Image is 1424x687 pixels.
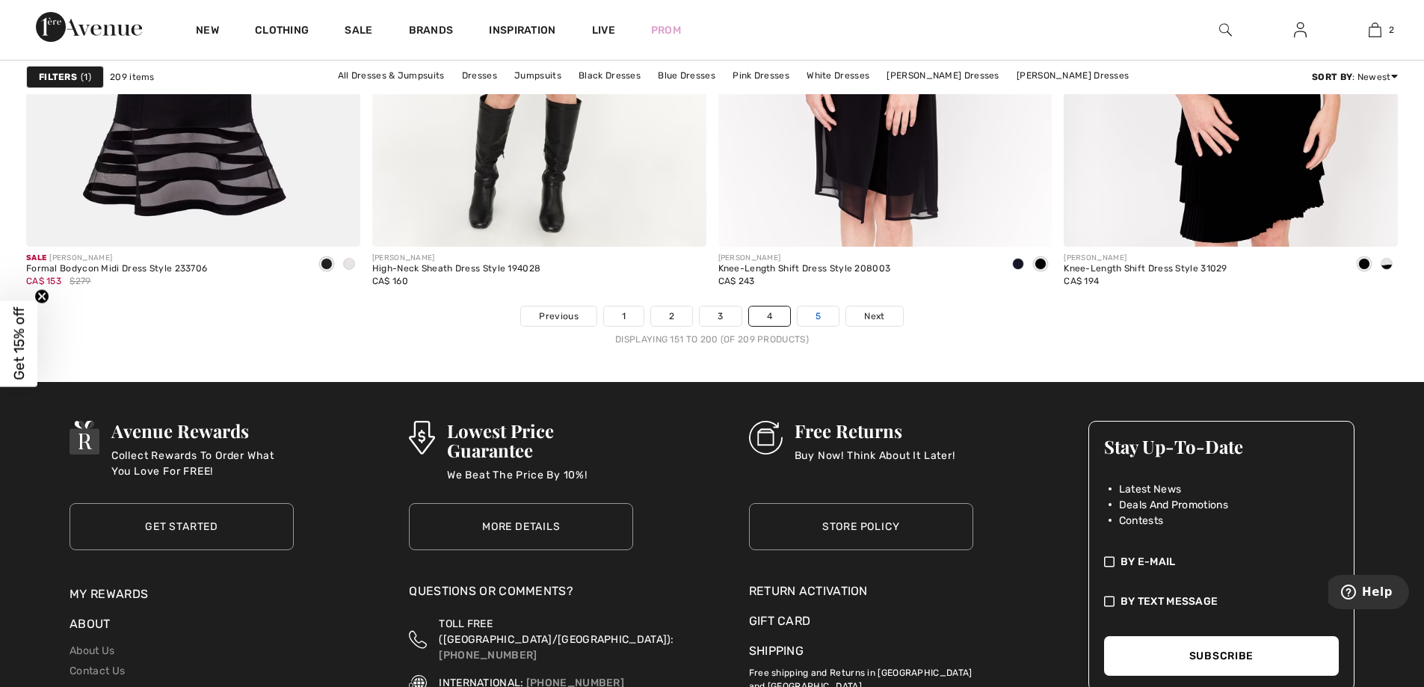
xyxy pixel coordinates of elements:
a: Shipping [749,644,804,658]
img: check [1104,554,1115,570]
a: Black Dresses [571,66,648,85]
a: Live [592,22,615,38]
a: Return Activation [749,582,973,600]
a: Clothing [255,24,309,40]
a: [PHONE_NUMBER] [439,649,537,662]
a: Dresses [454,66,505,85]
a: [PERSON_NAME] Dresses [879,66,1006,85]
h3: Avenue Rewards [111,421,294,440]
iframe: Opens a widget where you can find more information [1328,575,1409,612]
span: CA$ 243 [718,276,755,286]
a: Sale [345,24,372,40]
a: My Rewards [70,587,148,601]
a: White Dresses [799,66,877,85]
a: Prom [651,22,681,38]
a: 1 [604,306,644,326]
div: Black [315,253,338,277]
a: 4 [749,306,790,326]
span: Next [864,309,884,323]
span: Get 15% off [10,307,28,381]
div: Questions or Comments? [409,582,633,608]
a: About Us [70,644,114,657]
img: Lowest Price Guarantee [409,421,434,455]
a: [PERSON_NAME] Dresses [1009,66,1136,85]
img: 1ère Avenue [36,12,142,42]
div: About [70,615,294,641]
div: Black [1029,253,1052,277]
div: Displaying 151 to 200 (of 209 products) [26,333,1398,346]
button: Subscribe [1104,636,1339,676]
a: 2 [1338,21,1411,39]
p: We Beat The Price By 10%! [447,467,634,497]
div: [PERSON_NAME] [26,253,207,264]
img: Free Returns [749,421,783,455]
span: CA$ 153 [26,276,61,286]
span: 1 [81,70,91,84]
div: Knee-Length Shift Dress Style 208003 [718,264,891,274]
h3: Lowest Price Guarantee [447,421,634,460]
div: [PERSON_NAME] [1064,253,1227,264]
img: check [1104,594,1115,609]
strong: Sort By [1312,72,1352,82]
img: Toll Free (Canada/US) [409,616,427,663]
span: $279 [70,274,90,288]
a: 5 [798,306,839,326]
div: Black/Ivory [1375,253,1398,277]
img: Avenue Rewards [70,421,99,455]
span: By Text Message [1121,594,1218,609]
a: Gift Card [749,612,973,630]
span: Latest News [1119,481,1181,497]
a: 3 [700,306,741,326]
div: [PERSON_NAME] [372,253,541,264]
span: Contests [1119,513,1163,529]
div: High-Neck Sheath Dress Style 194028 [372,264,541,274]
h3: Stay Up-To-Date [1104,437,1339,456]
nav: Page navigation [26,306,1398,346]
span: CA$ 194 [1064,276,1099,286]
p: Collect Rewards To Order What You Love For FREE! [111,448,294,478]
a: Previous [521,306,596,326]
a: Store Policy [749,503,973,550]
div: Midnight [1007,253,1029,277]
div: : Newest [1312,70,1398,84]
a: Blue Dresses [650,66,723,85]
a: 2 [651,306,692,326]
div: Black/Black [1353,253,1375,277]
img: My Bag [1369,21,1381,39]
span: Inspiration [489,24,555,40]
span: 2 [1389,23,1394,37]
a: Next [846,306,902,326]
div: Knee-Length Shift Dress Style 31029 [1064,264,1227,274]
div: Vanilla [338,253,360,277]
span: TOLL FREE ([GEOGRAPHIC_DATA]/[GEOGRAPHIC_DATA]): [439,617,674,646]
a: Get Started [70,503,294,550]
a: Jumpsuits [507,66,569,85]
a: More Details [409,503,633,550]
div: [PERSON_NAME] [718,253,891,264]
h3: Free Returns [795,421,955,440]
a: New [196,24,219,40]
img: search the website [1219,21,1232,39]
a: Brands [409,24,454,40]
span: Sale [26,253,46,262]
span: Previous [539,309,578,323]
div: Formal Bodycon Midi Dress Style 233706 [26,264,207,274]
a: All Dresses & Jumpsuits [330,66,452,85]
button: Close teaser [34,289,49,304]
img: My Info [1294,21,1307,39]
span: CA$ 160 [372,276,408,286]
a: Pink Dresses [725,66,797,85]
span: By E-mail [1121,554,1176,570]
strong: Filters [39,70,77,84]
p: Buy Now! Think About It Later! [795,448,955,478]
a: Sign In [1282,21,1319,40]
span: Deals And Promotions [1119,497,1228,513]
span: 209 items [110,70,155,84]
a: Contact Us [70,665,125,677]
